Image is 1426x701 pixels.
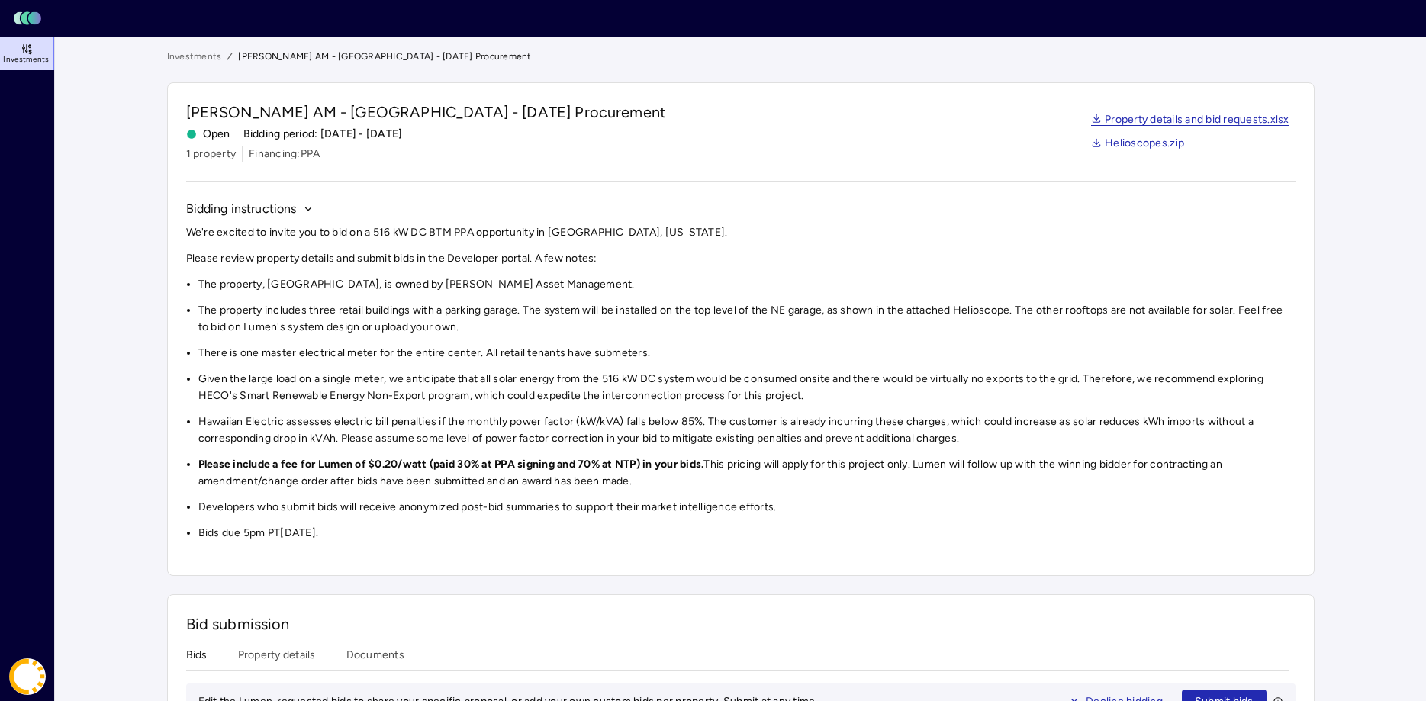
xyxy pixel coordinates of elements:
strong: Please include a fee for Lumen of $0.20/watt (paid 30% at PPA signing and 70% at NTP) in your bids. [198,458,704,471]
span: 1 property [186,146,237,162]
li: Given the large load on a single meter, we anticipate that all solar energy from the 516 kW DC sy... [198,371,1296,404]
a: Helioscopes.zip [1091,138,1184,150]
a: Property details and bid requests.xlsx [1091,114,1289,127]
span: Bid submission [186,615,290,633]
li: There is one master electrical meter for the entire center. All retail tenants have submeters. [198,345,1296,362]
span: [PERSON_NAME] AM - [GEOGRAPHIC_DATA] - [DATE] Procurement [186,101,667,123]
li: The property, [GEOGRAPHIC_DATA], is owned by [PERSON_NAME] Asset Management. [198,276,1296,293]
span: Investments [3,55,49,64]
span: Bidding instructions [186,200,297,218]
li: The property includes three retail buildings with a parking garage. The system will be installed ... [198,302,1296,336]
p: We're excited to invite you to bid on a 516 kW DC BTM PPA opportunity in [GEOGRAPHIC_DATA], [US_S... [186,224,1296,241]
span: Bidding period: [DATE] - [DATE] [243,126,403,143]
span: Open [186,126,230,143]
li: Developers who submit bids will receive anonymized post-bid summaries to support their market int... [198,499,1296,516]
button: Property details [238,647,316,670]
li: Hawaiian Electric assesses electric bill penalties if the monthly power factor (kW/kVA) falls bel... [198,413,1296,447]
span: Financing: PPA [249,146,320,162]
button: Documents [346,647,404,670]
li: Bids due 5pm PT[DATE]. [198,525,1296,542]
nav: breadcrumb [167,49,1315,64]
li: This pricing will apply for this project only. Lumen will follow up with the winning bidder for c... [198,456,1296,490]
button: Bids [186,647,208,670]
img: Coast Energy [9,658,46,695]
a: Investments [167,49,222,64]
span: [PERSON_NAME] AM - [GEOGRAPHIC_DATA] - [DATE] Procurement [238,49,531,64]
button: Bidding instructions [186,200,314,218]
p: Please review property details and submit bids in the Developer portal. A few notes: [186,250,1296,267]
